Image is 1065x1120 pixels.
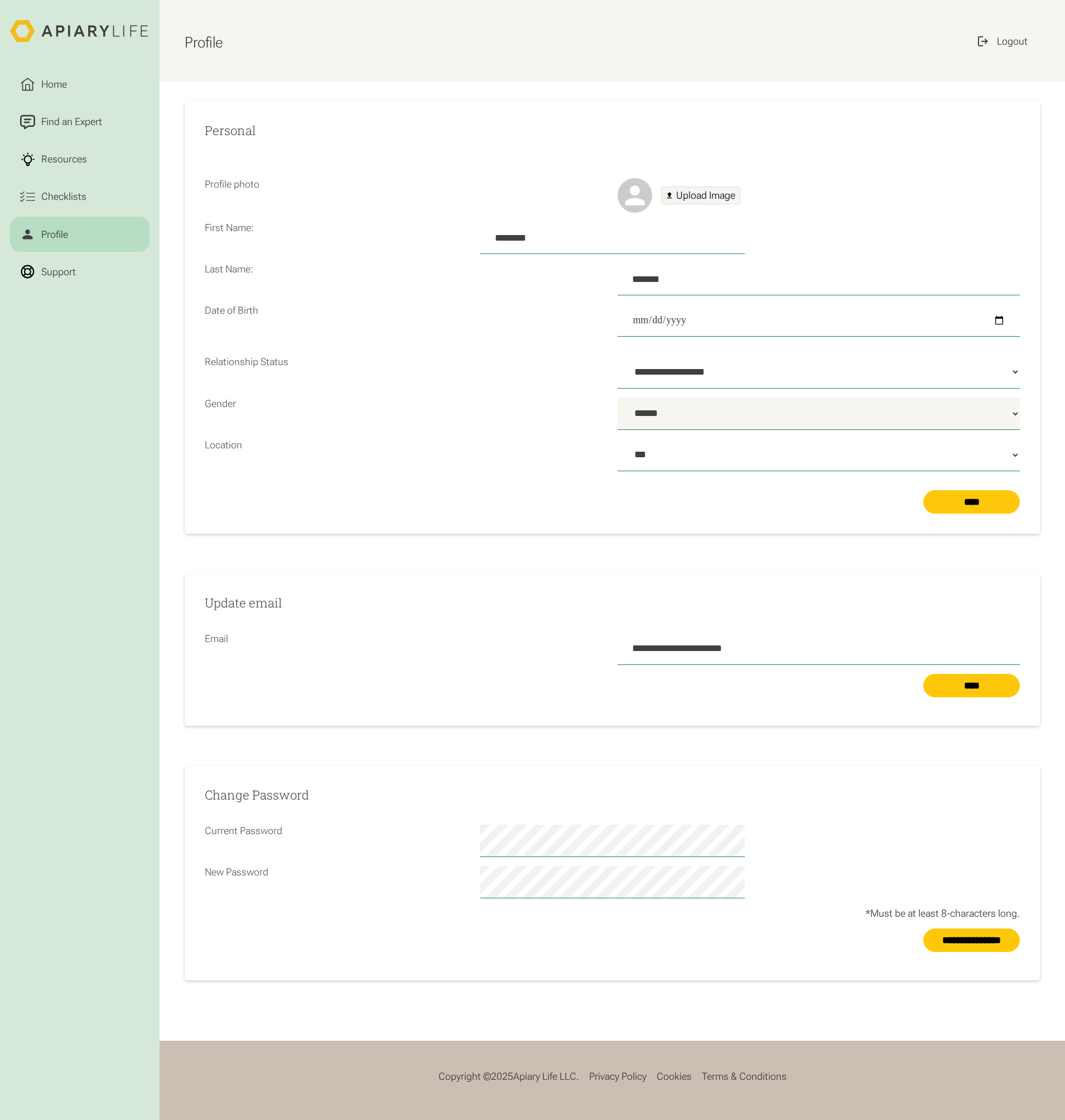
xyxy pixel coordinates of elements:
p: Email [205,633,608,665]
p: New Password [205,866,470,898]
a: Cookies [657,1070,692,1083]
p: First Name: [205,222,470,254]
a: Logout [966,24,1040,59]
div: Home [38,77,69,92]
span: 2025 [491,1070,513,1082]
div: Checklists [38,189,89,204]
div: Support [38,264,78,279]
a: Upload Image [661,186,740,204]
div: Logout [994,34,1030,49]
a: Support [10,254,150,289]
p: Relationship Status [205,356,608,388]
a: Privacy Policy [589,1070,647,1083]
a: Resources [10,142,150,177]
h1: Profile [185,33,223,51]
p: Last Name: [205,263,608,295]
div: Resources [38,152,89,167]
a: Terms & Conditions [702,1070,787,1083]
a: Find an Expert [10,104,150,140]
p: Location [205,439,608,481]
p: Current Password [205,825,470,857]
p: Date of Birth [205,304,608,347]
a: Profile [10,217,150,252]
div: Upload Image [676,188,735,203]
form: Profile Form [205,222,1020,514]
p: Profile photo [205,178,608,213]
div: *Must be at least 8-characters long. [865,907,1020,920]
h2: Change Password [205,786,1020,805]
div: Copyright © Apiary Life LLC. [438,1070,579,1083]
div: Find an Expert [38,114,104,130]
form: Email Form [205,825,1020,953]
div: Profile [38,227,70,242]
form: Email Form [205,633,1020,697]
h2: Update email [205,593,1020,612]
h2: Personal [205,121,608,140]
a: Checklists [10,179,150,214]
p: Gender [205,398,608,430]
a: Home [10,67,150,102]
